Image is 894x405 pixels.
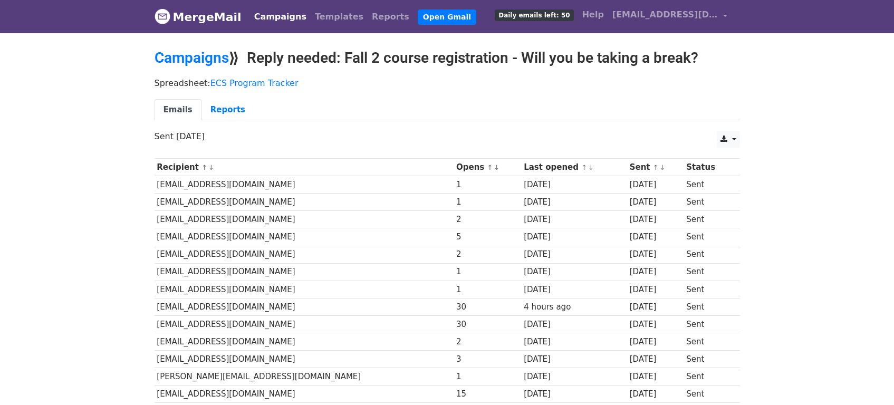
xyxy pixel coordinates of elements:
[630,371,681,383] div: [DATE]
[630,179,681,191] div: [DATE]
[155,351,454,368] td: [EMAIL_ADDRESS][DOMAIN_NAME]
[630,336,681,348] div: [DATE]
[524,196,624,208] div: [DATE]
[155,78,740,89] p: Spreadsheet:
[311,6,368,27] a: Templates
[201,99,254,121] a: Reports
[684,159,732,176] th: Status
[630,388,681,400] div: [DATE]
[588,163,594,171] a: ↓
[456,284,519,296] div: 1
[201,163,207,171] a: ↑
[684,315,732,333] td: Sent
[491,4,578,25] a: Daily emails left: 50
[155,99,201,121] a: Emails
[155,246,454,263] td: [EMAIL_ADDRESS][DOMAIN_NAME]
[630,266,681,278] div: [DATE]
[368,6,414,27] a: Reports
[155,281,454,298] td: [EMAIL_ADDRESS][DOMAIN_NAME]
[684,211,732,228] td: Sent
[155,49,740,67] h2: ⟫ Reply needed: Fall 2 course registration - Will you be taking a break?
[155,8,170,24] img: MergeMail logo
[456,301,519,313] div: 30
[684,385,732,403] td: Sent
[456,388,519,400] div: 15
[524,284,624,296] div: [DATE]
[456,336,519,348] div: 2
[456,319,519,331] div: 30
[684,351,732,368] td: Sent
[456,371,519,383] div: 1
[524,248,624,261] div: [DATE]
[456,353,519,365] div: 3
[456,266,519,278] div: 1
[454,159,521,176] th: Opens
[524,266,624,278] div: [DATE]
[578,4,608,25] a: Help
[684,333,732,351] td: Sent
[630,353,681,365] div: [DATE]
[630,248,681,261] div: [DATE]
[155,228,454,246] td: [EMAIL_ADDRESS][DOMAIN_NAME]
[210,78,299,88] a: ECS Program Tracker
[155,298,454,315] td: [EMAIL_ADDRESS][DOMAIN_NAME]
[524,388,624,400] div: [DATE]
[524,301,624,313] div: 4 hours ago
[653,163,659,171] a: ↑
[524,319,624,331] div: [DATE]
[250,6,311,27] a: Campaigns
[684,298,732,315] td: Sent
[456,179,519,191] div: 1
[521,159,627,176] th: Last opened
[630,196,681,208] div: [DATE]
[581,163,587,171] a: ↑
[627,159,684,176] th: Sent
[612,8,718,21] span: [EMAIL_ADDRESS][DOMAIN_NAME]
[684,194,732,211] td: Sent
[456,196,519,208] div: 1
[630,301,681,313] div: [DATE]
[684,176,732,194] td: Sent
[155,194,454,211] td: [EMAIL_ADDRESS][DOMAIN_NAME]
[155,315,454,333] td: [EMAIL_ADDRESS][DOMAIN_NAME]
[684,228,732,246] td: Sent
[684,263,732,281] td: Sent
[524,231,624,243] div: [DATE]
[456,231,519,243] div: 5
[684,246,732,263] td: Sent
[155,6,242,28] a: MergeMail
[524,336,624,348] div: [DATE]
[155,368,454,385] td: [PERSON_NAME][EMAIL_ADDRESS][DOMAIN_NAME]
[155,159,454,176] th: Recipient
[155,263,454,281] td: [EMAIL_ADDRESS][DOMAIN_NAME]
[495,9,573,21] span: Daily emails left: 50
[155,131,740,142] p: Sent [DATE]
[524,179,624,191] div: [DATE]
[456,214,519,226] div: 2
[155,49,229,66] a: Campaigns
[155,333,454,351] td: [EMAIL_ADDRESS][DOMAIN_NAME]
[418,9,476,25] a: Open Gmail
[524,353,624,365] div: [DATE]
[155,385,454,403] td: [EMAIL_ADDRESS][DOMAIN_NAME]
[456,248,519,261] div: 2
[487,163,493,171] a: ↑
[660,163,666,171] a: ↓
[684,281,732,298] td: Sent
[494,163,499,171] a: ↓
[684,368,732,385] td: Sent
[630,214,681,226] div: [DATE]
[608,4,732,29] a: [EMAIL_ADDRESS][DOMAIN_NAME]
[630,319,681,331] div: [DATE]
[630,231,681,243] div: [DATE]
[630,284,681,296] div: [DATE]
[524,214,624,226] div: [DATE]
[208,163,214,171] a: ↓
[155,211,454,228] td: [EMAIL_ADDRESS][DOMAIN_NAME]
[524,371,624,383] div: [DATE]
[155,176,454,194] td: [EMAIL_ADDRESS][DOMAIN_NAME]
